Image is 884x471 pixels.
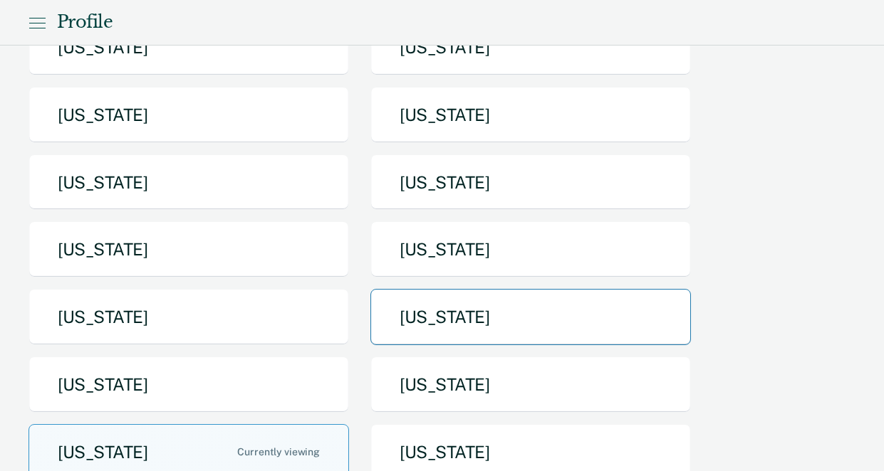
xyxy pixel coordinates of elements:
[370,154,691,211] button: [US_STATE]
[57,12,113,33] div: Profile
[28,356,349,413] button: [US_STATE]
[28,19,349,75] button: [US_STATE]
[370,356,691,413] button: [US_STATE]
[370,19,691,75] button: [US_STATE]
[28,87,349,143] button: [US_STATE]
[370,289,691,345] button: [US_STATE]
[28,154,349,211] button: [US_STATE]
[28,289,349,345] button: [US_STATE]
[370,87,691,143] button: [US_STATE]
[28,221,349,277] button: [US_STATE]
[370,221,691,277] button: [US_STATE]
